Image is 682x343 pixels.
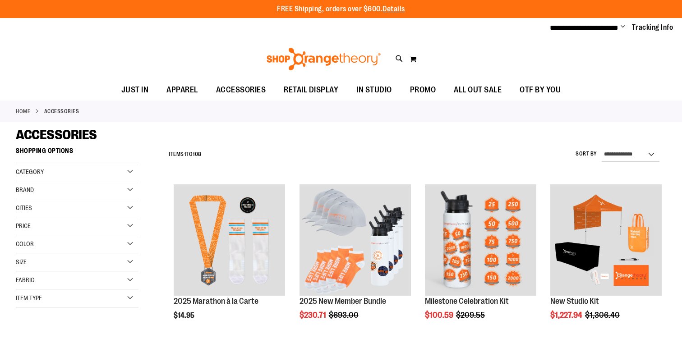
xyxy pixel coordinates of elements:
span: Cities [16,204,32,211]
div: product [295,180,415,343]
label: Sort By [576,150,597,158]
span: ACCESSORIES [16,127,97,142]
span: Price [16,222,31,229]
span: ALL OUT SALE [454,80,502,100]
img: New Studio Kit [550,184,662,296]
span: IN STUDIO [356,80,392,100]
span: PROMO [410,80,436,100]
span: $14.95 [174,311,196,320]
span: Size [16,258,27,265]
img: 2025 Marathon à la Carte [174,184,285,296]
span: $230.71 [300,311,327,320]
p: FREE Shipping, orders over $600. [277,4,405,14]
span: JUST IN [121,80,149,100]
div: product [420,180,541,343]
a: Details [382,5,405,13]
a: Milestone Celebration Kit [425,297,509,306]
a: New Studio Kit [550,297,599,306]
span: $1,306.40 [585,311,621,320]
span: ACCESSORIES [216,80,266,100]
strong: ACCESSORIES [44,107,79,115]
a: New Studio Kit [550,184,662,297]
a: Home [16,107,30,115]
a: 2025 Marathon à la Carte [174,184,285,297]
span: $209.55 [456,311,486,320]
img: 2025 New Member Bundle [300,184,411,296]
img: Milestone Celebration Kit [425,184,536,296]
button: Account menu [621,23,625,32]
a: 2025 New Member Bundle [300,297,386,306]
span: $100.59 [425,311,455,320]
a: Tracking Info [632,23,673,32]
span: OTF BY YOU [520,80,561,100]
div: product [169,180,290,343]
span: APPAREL [166,80,198,100]
span: $693.00 [329,311,360,320]
span: 108 [193,151,202,157]
span: Item Type [16,294,42,302]
span: $1,227.94 [550,311,584,320]
div: product [546,180,666,343]
span: Color [16,240,34,247]
a: 2025 New Member Bundle [300,184,411,297]
span: Brand [16,186,34,193]
span: RETAIL DISPLAY [284,80,338,100]
a: 2025 Marathon à la Carte [174,297,258,306]
strong: Shopping Options [16,143,138,163]
span: 1 [184,151,186,157]
img: Shop Orangetheory [265,48,382,70]
span: Fabric [16,276,34,284]
a: Milestone Celebration Kit [425,184,536,297]
span: Category [16,168,44,175]
h2: Items to [169,147,202,161]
